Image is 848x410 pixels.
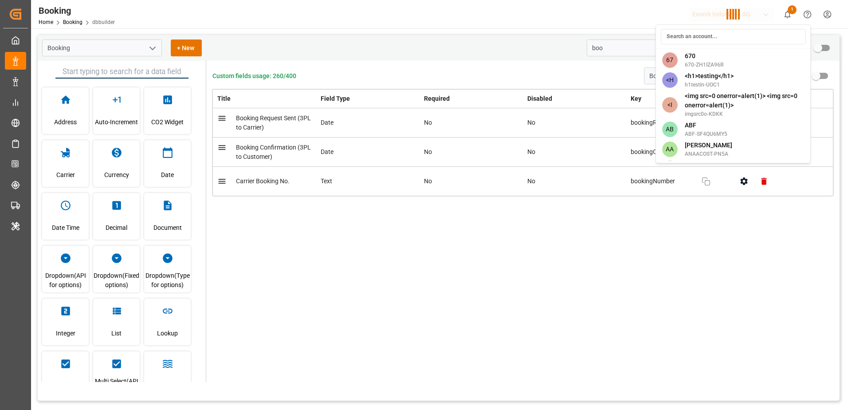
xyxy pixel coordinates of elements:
[213,90,316,108] th: Title
[145,41,159,55] button: open menu
[171,39,202,56] button: + New
[420,108,523,138] td: No
[420,90,523,108] th: Required
[420,167,523,196] td: No
[39,4,115,17] div: Booking
[55,65,188,79] input: Start typing to search for a data field
[212,71,296,81] span: Custom fields usage: 260/400
[42,268,89,292] span: Dropdown(API for options)
[236,177,290,185] span: Carrier Booking No.
[420,138,523,167] td: No
[797,4,817,24] button: Help Center
[788,5,797,14] span: 1
[56,163,75,187] span: Carrier
[95,110,138,134] span: Auto-Increment
[111,321,122,345] span: List
[161,374,173,398] span: Port
[42,39,162,56] input: Type to search/select
[52,216,79,240] span: Date Time
[50,374,81,398] span: Multi Select
[63,19,82,25] a: Booking
[236,114,311,131] span: Booking Request Sent (3PL to Carrier)
[39,19,53,25] a: Home
[236,144,311,160] span: Booking Confirmation (3PL to Customer)
[523,138,626,167] td: No
[321,177,415,186] div: Text
[161,163,174,187] span: Date
[93,268,140,292] span: Dropdown(Fixed options)
[626,90,730,108] th: Key
[631,118,693,127] span: bookingRequestsent
[321,147,415,157] div: Date
[661,29,806,44] input: Search an account...
[104,163,129,187] span: Currency
[316,90,420,108] th: Field Type
[106,216,127,240] span: Decimal
[644,67,733,84] input: Enter schema title
[321,118,415,127] div: Date
[54,110,77,134] span: Address
[587,39,742,56] input: Search for key/title
[523,108,626,138] td: No
[631,177,693,186] span: bookingNumber
[523,90,626,108] th: Disabled
[157,321,178,345] span: Lookup
[93,374,140,398] span: Multi Select(API for options)
[151,110,184,134] span: CO2 Widget
[523,167,626,196] td: No
[777,4,797,24] button: show 1 new notifications
[631,147,693,157] span: bookingConfirmationCustomer
[153,216,182,240] span: Document
[56,321,75,345] span: Integer
[144,268,191,292] span: Dropdown(Type for options)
